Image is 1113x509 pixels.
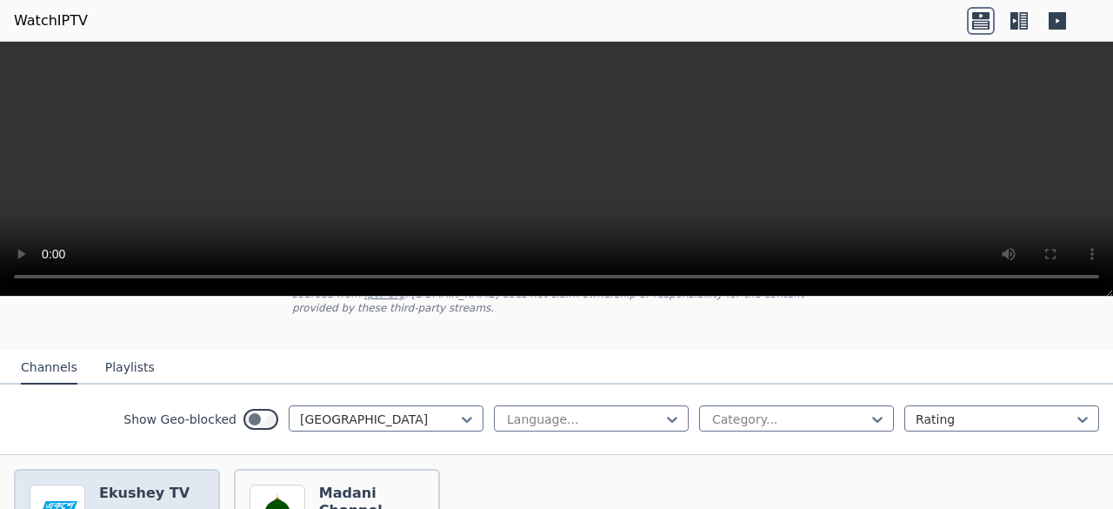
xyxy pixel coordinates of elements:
button: Channels [21,352,77,385]
a: iptv-org [364,288,405,300]
h6: Ekushey TV [99,485,190,502]
button: Playlists [105,352,155,385]
label: Show Geo-blocked [123,411,237,428]
a: WatchIPTV [14,10,88,31]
